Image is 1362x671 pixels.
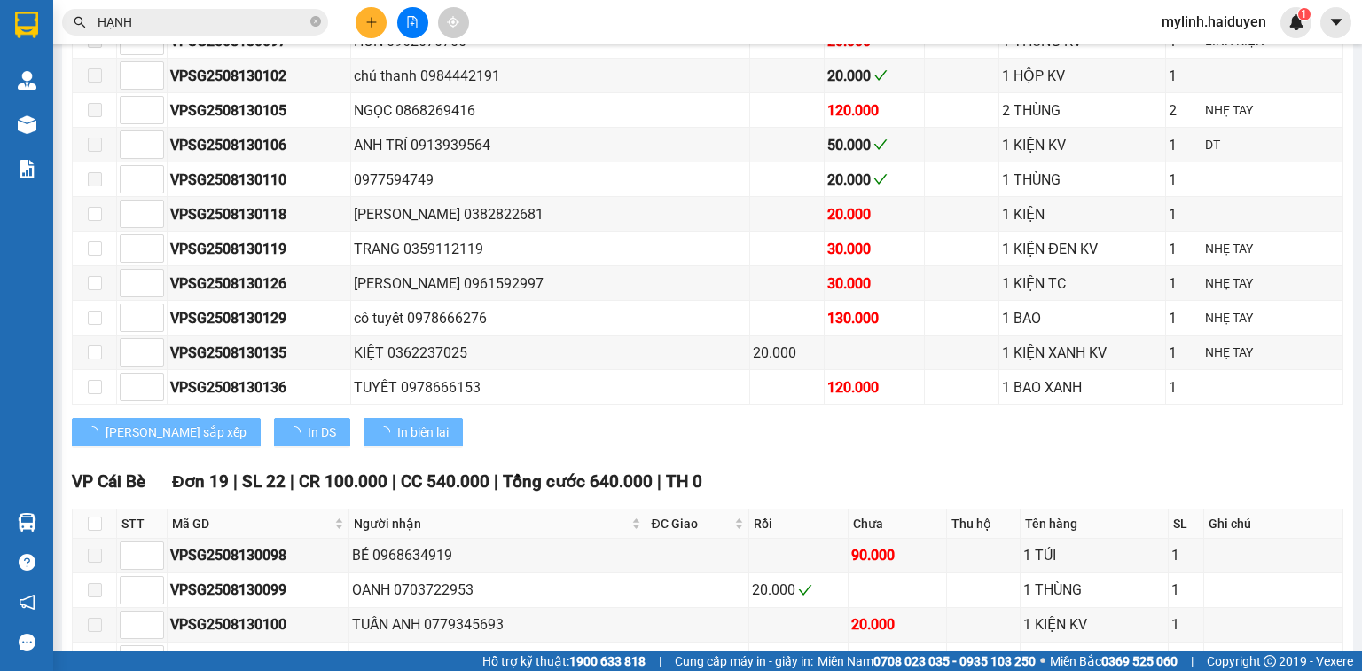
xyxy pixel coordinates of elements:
div: 1 [1169,169,1199,191]
div: 1 [1169,238,1199,260]
td: VPSG2508130102 [168,59,351,93]
div: 50.000 [827,134,921,156]
span: ⚪️ [1040,658,1045,665]
span: | [1191,651,1194,671]
td: VPSG2508130129 [168,301,351,335]
td: VPSG2508130105 [168,93,351,128]
span: Mã GD [172,514,331,533]
span: | [494,471,498,492]
div: DT [1205,135,1340,154]
img: solution-icon [18,160,36,178]
span: [PERSON_NAME] sắp xếp [106,422,247,442]
span: Tổng cước 640.000 [503,471,653,492]
span: check [873,138,888,152]
div: 1 [1169,342,1199,364]
span: notification [19,594,35,611]
div: TUẤN ANH 0779345693 [352,613,644,635]
div: 20.000 [752,579,844,601]
div: 1 [1169,307,1199,329]
span: search [74,16,86,28]
div: TUYẾT 0978666153 [354,376,642,399]
td: VPSG2508130110 [168,162,351,197]
div: 30.000 [827,272,921,295]
div: VPSG2508130118 [170,203,348,225]
span: loading [378,426,397,438]
div: 120.000 [827,376,921,399]
span: SL 22 [242,471,286,492]
strong: 0369 525 060 [1101,654,1178,668]
span: Cung cấp máy in - giấy in: [675,651,813,671]
span: check [873,172,888,186]
span: check [798,583,812,597]
span: question-circle [19,554,35,571]
span: message [19,634,35,651]
td: VPSG2508130099 [168,573,349,608]
th: STT [117,509,168,539]
span: VP Cái Bè [72,471,145,492]
div: 90.000 [851,544,943,566]
div: NHẸ TAY [1205,273,1340,293]
td: VPSG2508130119 [168,232,351,266]
div: VPSG2508130119 [170,238,348,260]
div: 1 BAO XANH [1002,376,1162,399]
span: Miền Bắc [1050,651,1178,671]
div: VPSG2508130110 [170,169,348,191]
div: 130.000 [827,307,921,329]
div: 1 TÚI [1023,648,1164,670]
th: Rồi [749,509,848,539]
div: 2 THÙNG [1002,99,1162,122]
div: 20.000 [753,342,821,364]
div: VPSG2508130126 [170,272,348,295]
span: In DS [308,422,336,442]
span: | [290,471,294,492]
div: VPSG2508130135 [170,342,348,364]
div: NHẸ TAY [1205,343,1340,362]
div: 1 KIỆN ĐEN KV [1002,238,1162,260]
div: OANH 0703722953 [352,579,644,601]
div: 20.000 [827,169,921,191]
div: VPSG2508130105 [170,99,348,122]
span: mylinh.haiduyen [1147,11,1280,33]
button: In DS [274,418,350,446]
span: Đơn 19 [172,471,229,492]
th: Tên hàng [1021,509,1168,539]
strong: 0708 023 035 - 0935 103 250 [873,654,1036,668]
div: 1 HỘP KV [1002,65,1162,87]
div: 1 [1169,376,1199,399]
div: VPSG2508130102 [170,65,348,87]
button: file-add [397,7,428,38]
div: VPSG2508130103 [170,648,346,670]
td: VPSG2508130126 [168,266,351,301]
img: logo-vxr [15,12,38,38]
span: 1 [1301,8,1307,20]
td: VPSG2508130118 [168,197,351,232]
span: | [392,471,396,492]
div: VPSG2508130098 [170,544,346,566]
td: VPSG2508130100 [168,608,349,643]
div: NHẸ TAY [1205,239,1340,258]
div: VPSG2508130129 [170,307,348,329]
span: TH 0 [666,471,702,492]
img: warehouse-icon [18,115,36,134]
div: 1 THÙNG [1023,579,1164,601]
div: 2 [1169,99,1199,122]
div: 1 KIỆN XANH KV [1002,342,1162,364]
button: caret-down [1320,7,1351,38]
div: 0977594749 [354,169,642,191]
div: [PERSON_NAME] 0382822681 [354,203,642,225]
span: In biên lai [397,422,449,442]
div: NGỌC 0868269416 [354,99,642,122]
div: BÉ 0968634919 [352,648,644,670]
div: 1 [1169,134,1199,156]
div: cô tuyết 0978666276 [354,307,642,329]
div: ANH TRÍ 0913939564 [354,134,642,156]
div: VPSG2508130136 [170,376,348,399]
span: | [233,471,238,492]
img: warehouse-icon [18,513,36,532]
span: | [659,651,661,671]
div: 1 KIỆN KV [1023,613,1164,635]
div: 20.000 [827,203,921,225]
div: 1 [1169,65,1199,87]
th: Chưa [849,509,947,539]
td: VPSG2508130106 [168,128,351,162]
